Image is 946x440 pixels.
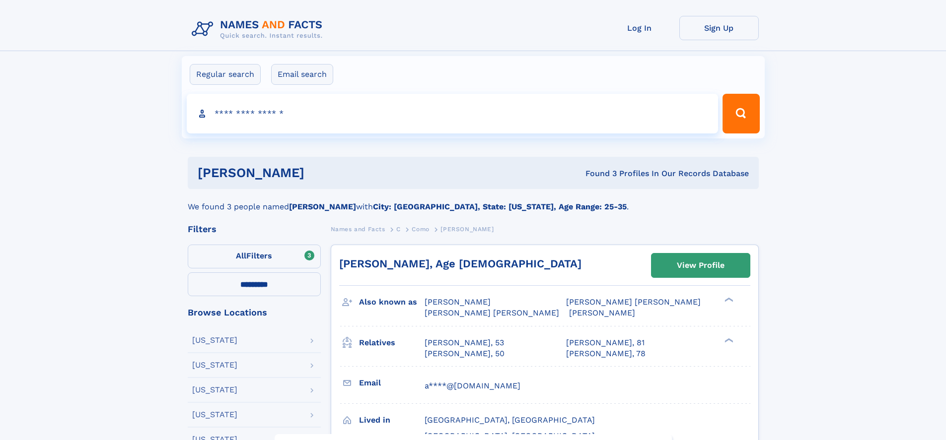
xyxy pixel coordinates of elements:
div: ❯ [722,297,734,303]
a: Como [412,223,429,235]
a: [PERSON_NAME], 50 [425,348,505,359]
b: City: [GEOGRAPHIC_DATA], State: [US_STATE], Age Range: 25-35 [373,202,627,211]
div: We found 3 people named with . [188,189,759,213]
a: [PERSON_NAME], Age [DEMOGRAPHIC_DATA] [339,257,582,270]
label: Filters [188,245,321,268]
div: [US_STATE] [192,386,237,394]
a: C [396,223,401,235]
div: Browse Locations [188,308,321,317]
a: [PERSON_NAME], 81 [566,337,645,348]
div: Found 3 Profiles In Our Records Database [445,168,749,179]
span: [GEOGRAPHIC_DATA], [GEOGRAPHIC_DATA] [425,415,595,425]
button: Search Button [723,94,759,133]
span: [PERSON_NAME] [PERSON_NAME] [425,308,559,317]
label: Regular search [190,64,261,85]
h1: [PERSON_NAME] [198,167,445,179]
div: [US_STATE] [192,361,237,369]
div: Filters [188,225,321,234]
span: Como [412,226,429,233]
span: All [236,251,246,260]
span: [PERSON_NAME] [425,297,491,307]
span: [PERSON_NAME] [440,226,494,233]
a: Names and Facts [331,223,385,235]
label: Email search [271,64,333,85]
a: View Profile [652,253,750,277]
span: [PERSON_NAME] [569,308,635,317]
a: [PERSON_NAME], 53 [425,337,504,348]
h3: Also known as [359,294,425,311]
div: [US_STATE] [192,411,237,419]
a: Log In [600,16,679,40]
input: search input [187,94,719,133]
span: C [396,226,401,233]
h3: Relatives [359,334,425,351]
div: [US_STATE] [192,336,237,344]
h3: Lived in [359,412,425,429]
a: [PERSON_NAME], 78 [566,348,646,359]
div: View Profile [677,254,725,277]
h3: Email [359,375,425,391]
a: Sign Up [679,16,759,40]
b: [PERSON_NAME] [289,202,356,211]
span: [PERSON_NAME] [PERSON_NAME] [566,297,701,307]
div: ❯ [722,337,734,343]
img: Logo Names and Facts [188,16,331,43]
